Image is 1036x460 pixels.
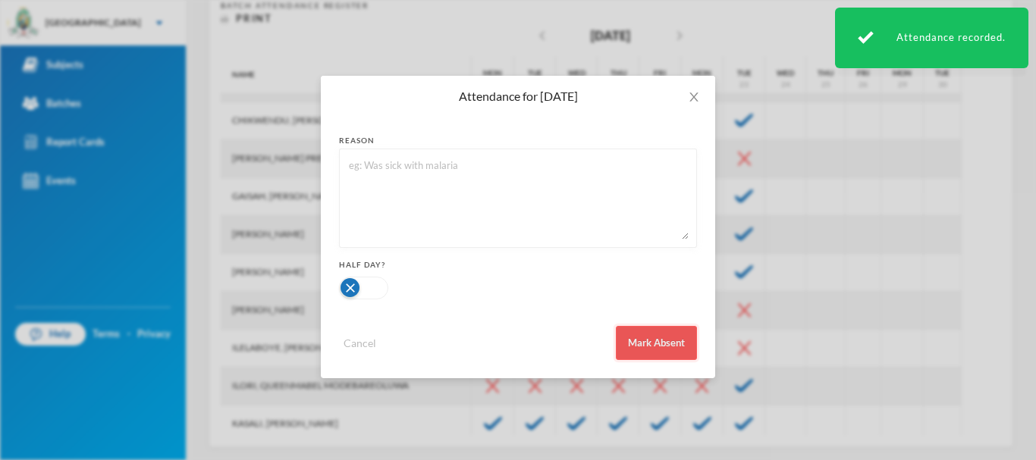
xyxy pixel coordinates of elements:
[688,91,700,103] i: icon: close
[673,76,715,118] button: Close
[339,334,381,352] button: Cancel
[339,135,697,146] div: reason
[339,88,697,105] div: Attendance for [DATE]
[339,259,697,271] div: Half Day?
[616,326,697,360] button: Mark Absent
[835,8,1028,68] div: Attendance recorded.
